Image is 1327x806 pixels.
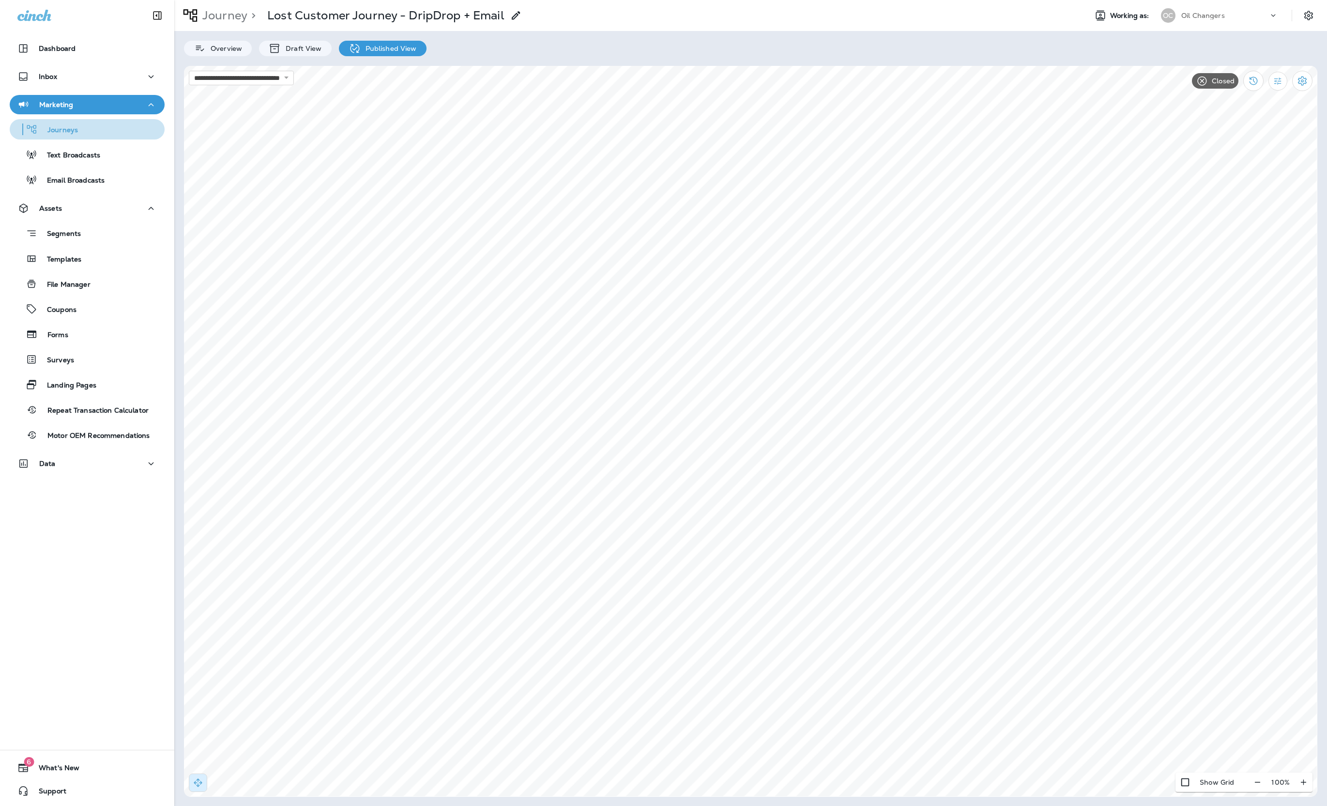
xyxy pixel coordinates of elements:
button: Assets [10,199,165,218]
p: File Manager [37,280,91,290]
p: Repeat Transaction Calculator [38,406,149,416]
p: Forms [38,331,68,340]
p: Draft View [281,45,321,52]
p: Dashboard [39,45,76,52]
p: Marketing [39,101,73,108]
button: Landing Pages [10,374,165,395]
p: Journeys [38,126,78,135]
div: OC [1161,8,1175,23]
button: Email Broadcasts [10,170,165,190]
button: Motor OEM Recommendations [10,425,165,445]
button: 6What's New [10,758,165,777]
p: Segments [37,230,81,239]
p: Lost Customer Journey - DripDrop + Email [267,8,504,23]
p: Landing Pages [37,381,96,390]
button: Filter Statistics [1268,72,1287,91]
p: Assets [39,204,62,212]
button: Marketing [10,95,165,114]
button: View Changelog [1243,71,1264,91]
p: Email Broadcasts [37,176,105,186]
button: Templates [10,248,165,269]
button: Data [10,454,165,473]
p: Show Grid [1200,778,1234,786]
p: Published View [361,45,417,52]
button: Support [10,781,165,801]
button: Segments [10,223,165,244]
p: > [247,8,256,23]
button: Settings [1292,71,1312,91]
button: Collapse Sidebar [144,6,171,25]
p: Templates [37,255,81,264]
button: Coupons [10,299,165,319]
p: Journey [198,8,247,23]
p: Inbox [39,73,57,80]
p: Overview [206,45,242,52]
p: Coupons [37,306,76,315]
p: Oil Changers [1181,12,1225,19]
button: Repeat Transaction Calculator [10,400,165,420]
span: 6 [24,757,34,767]
button: Journeys [10,119,165,139]
p: Data [39,460,56,467]
span: What's New [29,764,79,775]
button: Forms [10,324,165,344]
p: Closed [1212,77,1235,85]
button: Settings [1300,7,1317,24]
p: Text Broadcasts [37,151,100,160]
button: Surveys [10,349,165,370]
p: Motor OEM Recommendations [38,432,150,441]
button: Text Broadcasts [10,144,165,165]
p: Surveys [37,356,74,365]
button: File Manager [10,274,165,294]
button: Dashboard [10,39,165,58]
span: Support [29,787,66,799]
span: Working as: [1110,12,1151,20]
p: 100 % [1271,778,1290,786]
button: Inbox [10,67,165,86]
